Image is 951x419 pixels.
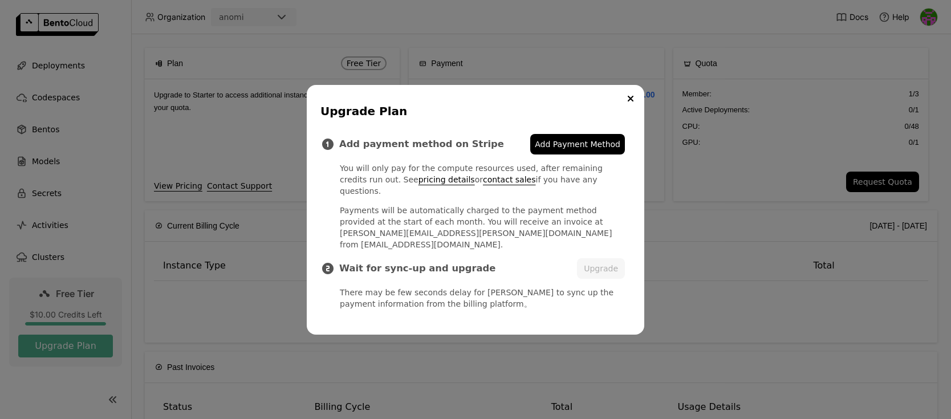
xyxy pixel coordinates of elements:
[535,139,620,150] span: Add Payment Method
[530,134,625,154] a: Add Payment Method
[340,205,625,250] p: Payments will be automatically charged to the payment method provided at the start of each month....
[307,85,644,335] div: dialog
[339,139,530,150] h3: Add payment method on Stripe
[624,92,637,105] button: Close
[339,263,577,274] h3: Wait for sync-up and upgrade
[577,258,625,279] button: Upgrade
[340,287,625,310] p: There may be few seconds delay for [PERSON_NAME] to sync up the payment information from the bill...
[483,175,536,184] a: contact sales
[418,175,475,184] a: pricing details
[320,103,626,119] div: Upgrade Plan
[340,162,625,197] p: You will only pay for the compute resources used, after remaining credits run out. See or if you ...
